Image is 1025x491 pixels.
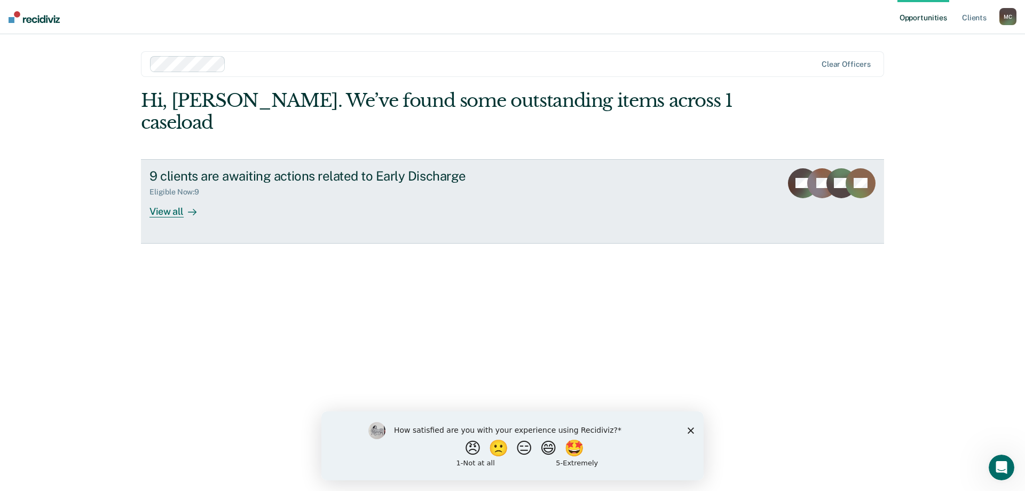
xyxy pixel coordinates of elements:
img: Recidiviz [9,11,60,23]
iframe: Survey by Kim from Recidiviz [321,411,704,480]
div: Hi, [PERSON_NAME]. We’ve found some outstanding items across 1 caseload [141,90,736,134]
button: MC [999,8,1016,25]
div: 9 clients are awaiting actions related to Early Discharge [149,168,524,184]
div: Clear officers [822,60,871,69]
div: M C [999,8,1016,25]
div: View all [149,197,209,217]
iframe: Intercom live chat [989,455,1014,480]
a: 9 clients are awaiting actions related to Early DischargeEligible Now:9View all [141,159,884,244]
div: Eligible Now : 9 [149,188,208,197]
